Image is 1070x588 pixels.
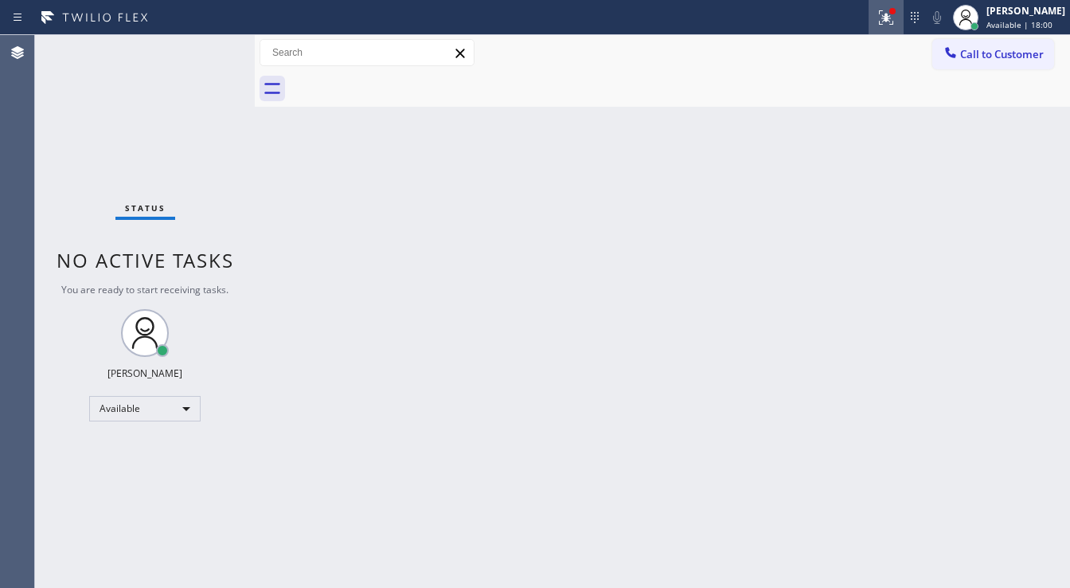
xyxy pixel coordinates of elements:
[107,367,182,380] div: [PERSON_NAME]
[960,47,1044,61] span: Call to Customer
[125,202,166,214] span: Status
[57,247,234,273] span: No active tasks
[260,40,474,65] input: Search
[89,396,201,421] div: Available
[986,19,1052,30] span: Available | 18:00
[61,283,228,296] span: You are ready to start receiving tasks.
[986,4,1065,18] div: [PERSON_NAME]
[926,6,948,29] button: Mute
[932,39,1054,69] button: Call to Customer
